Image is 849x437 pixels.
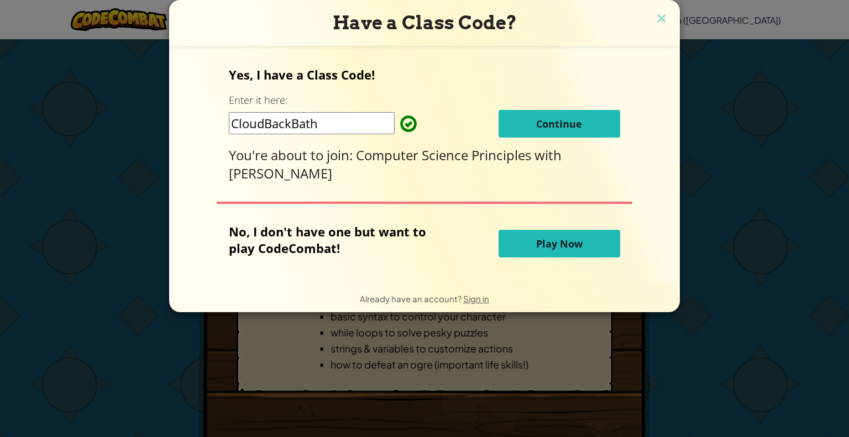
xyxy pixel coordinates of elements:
span: Already have an account? [360,293,463,304]
span: [PERSON_NAME] [229,164,332,182]
button: Play Now [499,230,620,257]
span: Continue [536,117,582,130]
span: You're about to join: [229,146,356,164]
img: close icon [654,11,669,28]
p: No, I don't have one but want to play CodeCombat! [229,223,443,256]
button: Continue [499,110,620,138]
span: Have a Class Code? [333,12,517,34]
label: Enter it here: [229,93,287,107]
span: Play Now [536,237,583,250]
p: Yes, I have a Class Code! [229,66,620,83]
span: Computer Science Principles [356,146,534,164]
span: with [534,146,562,164]
a: Sign in [463,293,489,304]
